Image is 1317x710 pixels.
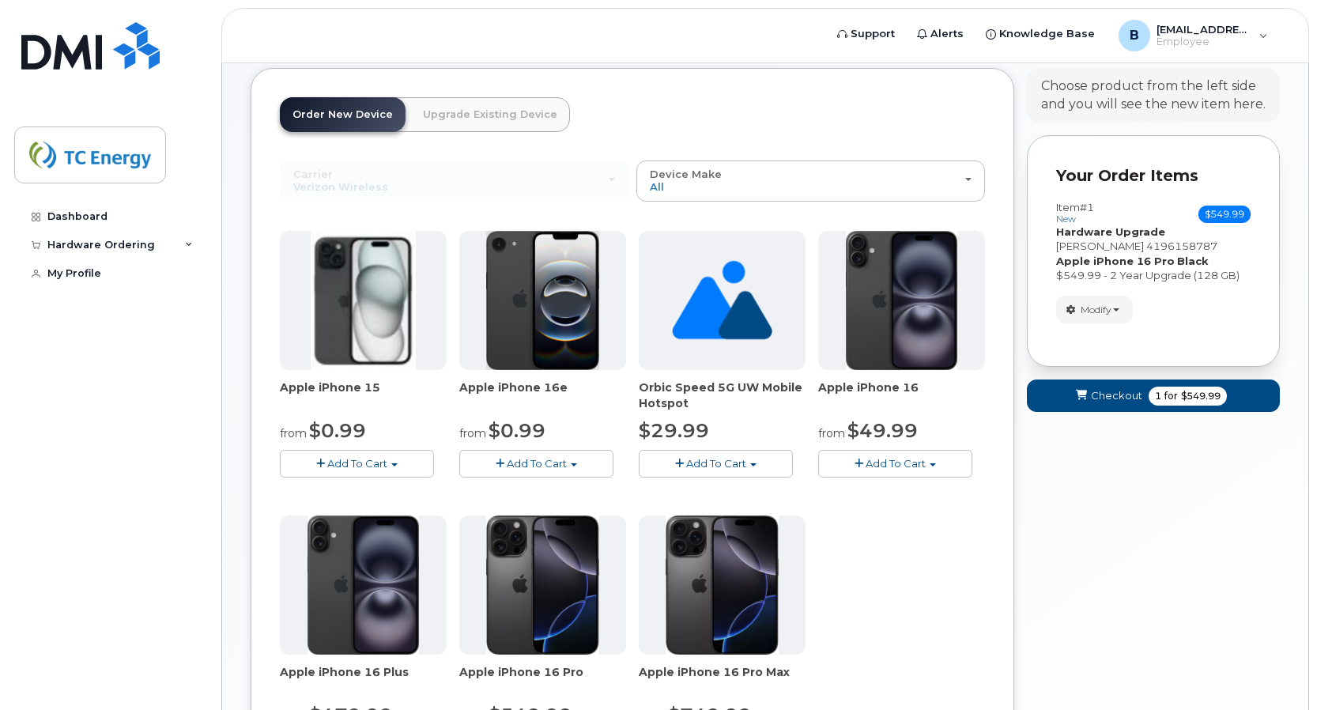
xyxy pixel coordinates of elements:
[686,457,746,470] span: Add To Cart
[1181,389,1221,403] span: $549.99
[507,457,567,470] span: Add To Cart
[1161,389,1181,403] span: for
[1027,380,1280,412] button: Checkout 1 for $549.99
[650,180,664,193] span: All
[818,450,972,478] button: Add To Cart
[489,419,545,442] span: $0.99
[280,380,447,411] div: Apple iPhone 15
[866,457,926,470] span: Add To Cart
[846,231,957,370] img: iphone_16_plus.png
[309,419,366,442] span: $0.99
[1155,389,1161,403] span: 1
[308,516,419,655] img: iphone_16_plus.png
[1130,26,1139,45] span: B
[999,26,1095,42] span: Knowledge Base
[826,18,906,50] a: Support
[459,380,626,411] div: Apple iPhone 16e
[818,380,985,411] div: Apple iPhone 16
[639,380,806,411] div: Orbic Speed 5G UW Mobile Hotspot
[1056,296,1133,323] button: Modify
[1056,213,1076,225] small: new
[486,516,598,655] img: iphone_16_pro.png
[906,18,975,50] a: Alerts
[639,664,806,696] div: Apple iPhone 16 Pro Max
[459,426,486,440] small: from
[847,419,918,442] span: $49.99
[672,231,772,370] img: no_image_found-2caef05468ed5679b831cfe6fc140e25e0c280774317ffc20a367ab7fd17291e.png
[1091,388,1142,403] span: Checkout
[1081,303,1111,317] span: Modify
[1056,202,1094,225] h3: Item
[486,231,600,370] img: iphone16e.png
[1056,164,1251,187] p: Your Order Items
[1041,77,1266,114] div: Choose product from the left side and you will see the new item here.
[1080,201,1094,213] span: #1
[930,26,964,42] span: Alerts
[280,450,434,478] button: Add To Cart
[851,26,895,42] span: Support
[1157,36,1251,48] span: Employee
[1108,20,1279,51] div: bethany_north@tcenergy.com
[459,450,613,478] button: Add To Cart
[639,450,793,478] button: Add To Cart
[327,457,387,470] span: Add To Cart
[1056,225,1165,238] strong: Hardware Upgrade
[666,516,778,655] img: iphone_16_pro.png
[280,97,406,132] a: Order New Device
[280,426,307,440] small: from
[410,97,570,132] a: Upgrade Existing Device
[311,231,416,370] img: iphone15.jpg
[650,168,722,180] span: Device Make
[280,664,447,696] div: Apple iPhone 16 Plus
[1198,206,1251,223] span: $549.99
[1056,255,1175,267] strong: Apple iPhone 16 Pro
[975,18,1106,50] a: Knowledge Base
[1157,23,1251,36] span: [EMAIL_ADDRESS][DOMAIN_NAME]
[459,664,626,696] div: Apple iPhone 16 Pro
[1177,255,1209,267] strong: Black
[639,419,709,442] span: $29.99
[818,426,845,440] small: from
[1056,240,1144,252] span: [PERSON_NAME]
[636,161,985,202] button: Device Make All
[1056,268,1251,283] div: $549.99 - 2 Year Upgrade (128 GB)
[1146,240,1217,252] span: 4196158787
[1248,641,1305,698] iframe: Messenger Launcher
